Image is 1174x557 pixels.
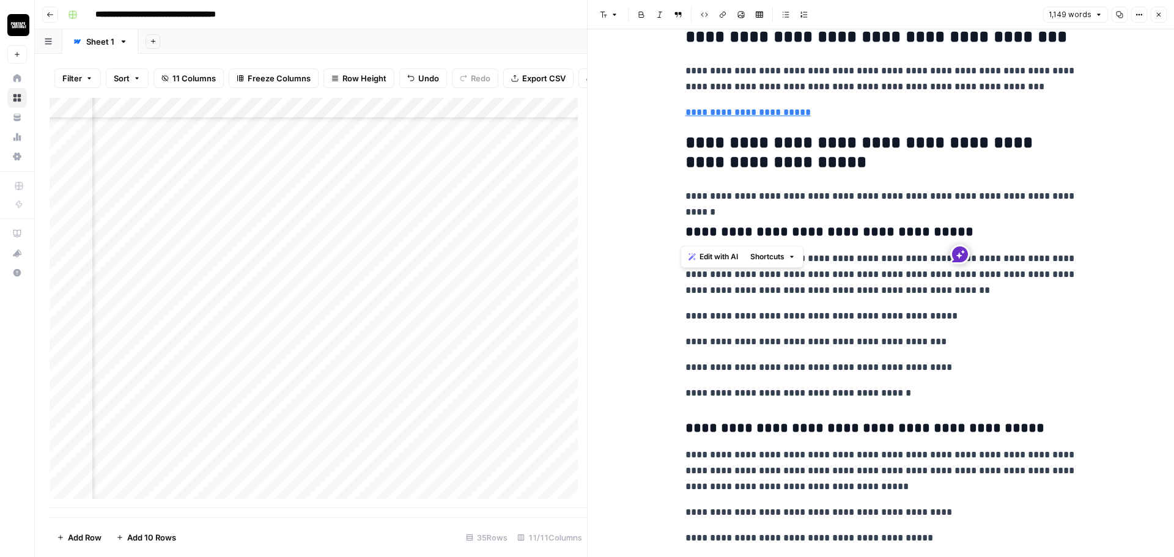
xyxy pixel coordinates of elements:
button: Freeze Columns [229,68,319,88]
span: Shortcuts [750,251,785,262]
span: 1,149 words [1049,9,1091,20]
a: Settings [7,147,27,166]
button: Redo [452,68,498,88]
div: 35 Rows [461,528,512,547]
a: AirOps Academy [7,224,27,243]
button: Sort [106,68,149,88]
button: Workspace: Contact Studios [7,10,27,40]
button: Add Row [50,528,109,547]
span: Sort [114,72,130,84]
a: Sheet 1 [62,29,138,54]
a: Your Data [7,108,27,127]
span: Add 10 Rows [127,531,176,544]
button: Add 10 Rows [109,528,183,547]
button: What's new? [7,243,27,263]
span: 11 Columns [172,72,216,84]
span: Redo [471,72,490,84]
span: Undo [418,72,439,84]
span: Export CSV [522,72,566,84]
span: Add Row [68,531,102,544]
span: Filter [62,72,82,84]
button: Edit with AI [684,249,743,265]
button: 1,149 words [1043,7,1108,23]
a: Usage [7,127,27,147]
div: What's new? [8,244,26,262]
button: 11 Columns [153,68,224,88]
button: Export CSV [503,68,574,88]
img: Contact Studios Logo [7,14,29,36]
span: Edit with AI [700,251,738,262]
span: Freeze Columns [248,72,311,84]
button: Help + Support [7,263,27,282]
button: Row Height [323,68,394,88]
a: Browse [7,88,27,108]
button: Undo [399,68,447,88]
div: Sheet 1 [86,35,114,48]
button: Shortcuts [745,249,800,265]
span: Row Height [342,72,386,84]
a: Home [7,68,27,88]
div: 11/11 Columns [512,528,587,547]
button: Filter [54,68,101,88]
